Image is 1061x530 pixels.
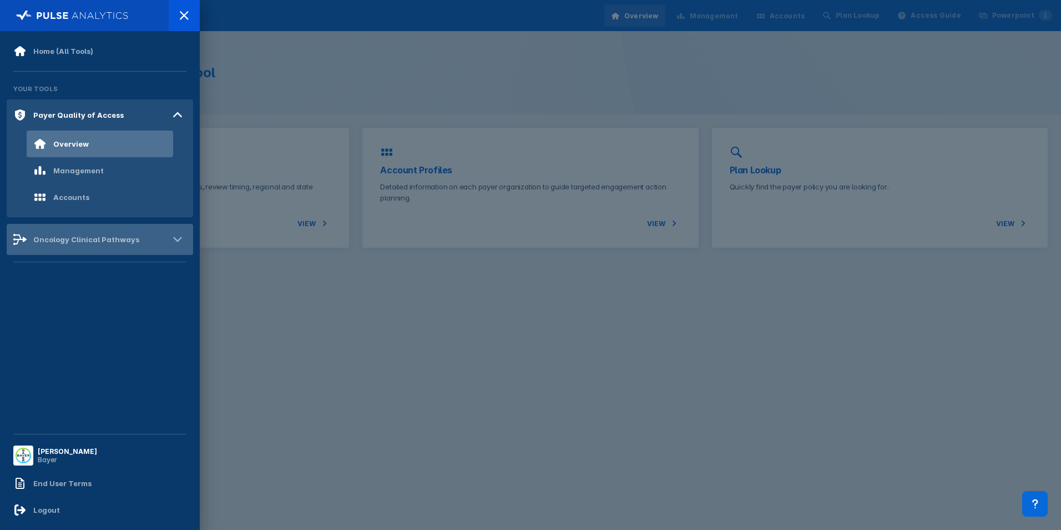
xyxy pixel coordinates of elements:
div: Home (All Tools) [33,47,93,56]
div: Management [53,166,104,175]
a: Accounts [7,184,193,211]
div: [PERSON_NAME] [38,447,97,456]
div: Overview [53,139,89,148]
a: Overview [7,131,193,157]
a: Home (All Tools) [7,38,193,64]
div: Accounts [53,193,89,202]
div: Your Tools [7,78,193,99]
a: End User Terms [7,470,193,497]
div: Contact Support [1022,491,1048,517]
a: Management [7,157,193,184]
img: pulse-logo-full-white.svg [16,8,129,23]
img: menu button [16,448,31,463]
div: Logout [33,506,60,514]
div: Oncology Clinical Pathways [33,235,139,244]
div: Bayer [38,456,97,464]
div: End User Terms [33,479,92,488]
div: Payer Quality of Access [33,111,124,119]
